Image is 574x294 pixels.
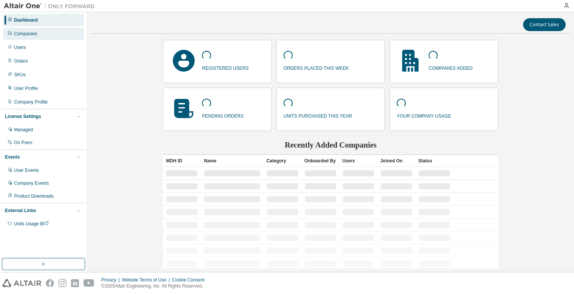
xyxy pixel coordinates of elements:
[266,155,298,167] div: Category
[5,208,36,214] div: External Links
[284,111,352,119] p: units purchased this year
[204,155,260,167] div: Name
[5,113,41,119] div: License Settings
[14,180,49,186] div: Company Events
[304,155,336,167] div: Onboarded By
[14,167,39,173] div: User Events
[418,155,450,167] div: Status
[397,111,451,119] p: your company usage
[202,111,243,119] p: pending orders
[101,283,209,289] p: © 2025 Altair Engineering, Inc. All Rights Reserved.
[14,58,28,64] div: Orders
[380,155,412,167] div: Joined On
[84,279,95,287] img: youtube.svg
[5,154,20,160] div: Events
[429,63,473,72] p: companies added
[14,72,26,78] div: SKUs
[14,31,37,37] div: Companies
[101,277,122,283] div: Privacy
[14,140,32,146] div: On Prem
[284,63,349,72] p: orders placed this week
[14,85,38,91] div: User Profile
[523,18,566,31] button: Contact Sales
[14,193,54,199] div: Product Downloads
[58,279,66,287] img: instagram.svg
[14,99,48,105] div: Company Profile
[4,2,99,10] img: Altair One
[342,155,374,167] div: Users
[14,44,26,50] div: Users
[14,127,33,133] div: Managed
[122,277,172,283] div: Website Terms of Use
[14,221,49,226] span: Units Usage BI
[172,277,209,283] div: Cookie Consent
[163,140,498,150] h2: Recently Added Companies
[166,155,198,167] div: MDH ID
[14,17,38,23] div: Dashboard
[202,63,249,72] p: registered users
[46,279,54,287] img: facebook.svg
[71,279,79,287] img: linkedin.svg
[2,279,41,287] img: altair_logo.svg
